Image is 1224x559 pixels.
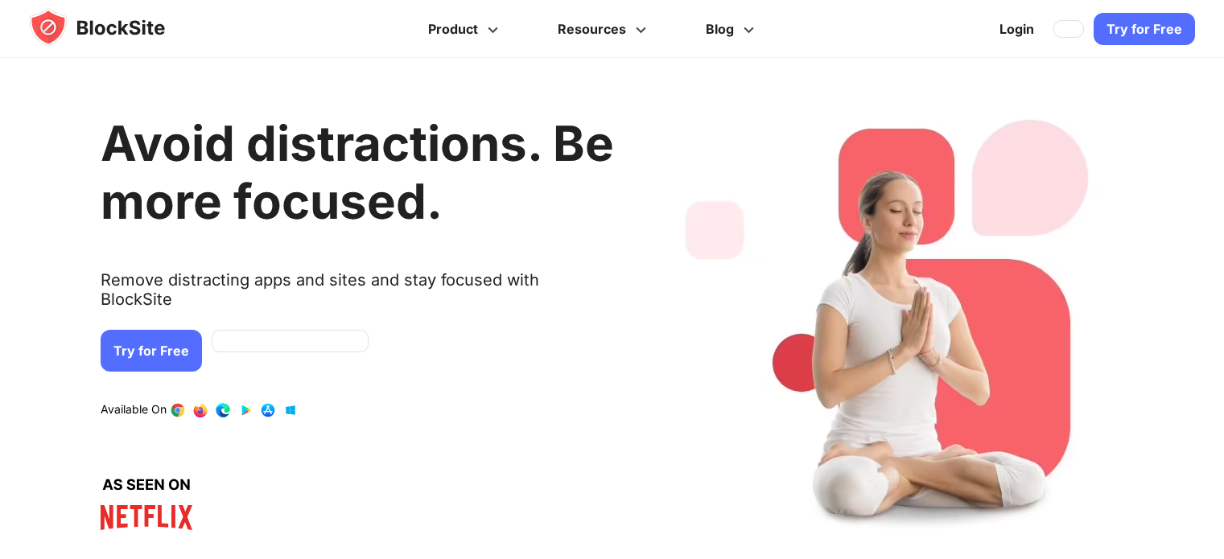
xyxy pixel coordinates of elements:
text: Available On [101,402,167,418]
text: Remove distracting apps and sites and stay focused with BlockSite [101,270,614,322]
h1: Avoid distractions. Be more focused. [101,114,614,230]
img: blocksite-icon.5d769676.svg [29,8,196,47]
a: Login [990,10,1044,48]
a: Try for Free [101,330,202,372]
a: Try for Free [1094,13,1195,45]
